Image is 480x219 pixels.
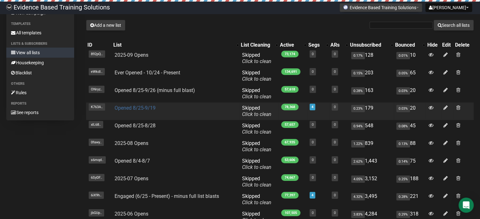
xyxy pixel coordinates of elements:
[334,123,336,127] a: 0
[242,193,271,205] span: Skipped
[112,41,240,49] th: List: No sort applied, activate to apply an ascending sort
[351,105,365,112] span: 0.23%
[89,121,103,128] span: xlL68..
[442,42,453,48] div: Edit
[396,211,410,218] span: 0.29%
[281,139,299,146] span: 67,935
[312,176,314,180] a: 0
[89,209,104,216] span: jbGUp..
[6,80,74,88] li: Others
[350,42,388,48] div: Unsubscribed
[115,87,195,93] a: Opened 8/25-9/26 (minus full blast)
[242,182,271,188] a: Click to clean
[241,42,272,48] div: List Cleaning
[349,102,394,120] td: 179
[89,192,104,199] span: 6iX9h..
[87,42,111,48] div: ID
[349,85,394,102] td: 163
[454,41,474,49] th: Delete: No sort applied, sorting is disabled
[89,103,105,111] span: K763A..
[242,87,271,100] span: Skipped
[242,158,271,170] span: Skipped
[242,199,271,205] a: Click to clean
[394,191,426,208] td: 221
[280,42,301,48] div: Active
[281,68,300,75] span: 134,691
[115,123,156,129] a: Opened 8/25-8/28
[395,42,419,48] div: Bounced
[396,140,410,147] span: 0.13%
[242,105,271,117] span: Skipped
[312,87,314,91] a: 0
[86,20,125,31] button: Add a new list
[394,41,426,49] th: Bounced: No sort applied, activate to apply an ascending sort
[6,40,74,48] li: Lists & subscribers
[6,100,74,107] li: Reports
[312,211,314,215] a: 0
[334,193,336,197] a: 0
[396,105,410,112] span: 0.03%
[242,70,271,82] span: Skipped
[6,107,74,118] a: See reports
[441,41,454,49] th: Edit: No sort applied, sorting is disabled
[6,20,74,28] li: Templates
[242,52,271,64] span: Skipped
[86,41,112,49] th: ID: No sort applied, sorting is disabled
[311,193,313,197] a: 4
[455,42,472,48] div: Delete
[242,123,271,135] span: Skipped
[394,85,426,102] td: 20
[396,176,410,183] span: 0.25%
[242,58,271,64] a: Click to clean
[89,156,106,164] span: s6mqd..
[6,88,74,98] a: Rules
[334,158,336,162] a: 0
[434,20,474,31] button: Search all lists
[89,174,104,181] span: 6SyDF..
[394,49,426,67] td: 10
[312,140,314,144] a: 0
[396,87,410,95] span: 0.03%
[115,211,148,217] a: 2025-06 Opens
[351,211,365,218] span: 3.83%
[329,41,349,49] th: ARs: No sort applied, activate to apply an ascending sort
[115,158,150,164] a: Opened 8/4-8/7
[308,42,323,48] div: Segs
[312,123,314,127] a: 0
[281,86,299,93] span: 57,618
[311,105,313,109] a: 4
[281,121,299,128] span: 57,657
[351,52,365,59] span: 0.17%
[281,174,299,181] span: 74,667
[343,5,348,10] img: favicons
[6,58,74,68] a: Housekeeping
[115,193,219,199] a: Engaged (6/25 - Present) - minus full list blasts
[312,52,314,56] a: 0
[312,158,314,162] a: 0
[334,176,336,180] a: 0
[334,70,336,74] a: 0
[349,67,394,85] td: 203
[281,104,299,110] span: 78,368
[427,42,440,48] div: Hide
[242,94,271,100] a: Click to clean
[349,155,394,173] td: 1,443
[349,41,394,49] th: Unsubscribed: No sort applied, activate to apply an ascending sort
[351,176,365,183] span: 4.05%
[351,140,365,147] span: 1.22%
[242,147,271,153] a: Click to clean
[89,68,105,75] span: eWkdI..
[394,102,426,120] td: 20
[351,158,365,165] span: 2.62%
[334,52,336,56] a: 0
[394,67,426,85] td: 65
[115,140,148,146] a: 2025-08 Opens
[115,105,156,111] a: Opened 8/25-9/19
[89,50,105,58] span: 892pQ..
[115,176,148,182] a: 2025-07 Opens
[394,155,426,173] td: 75
[334,140,336,144] a: 0
[394,120,426,138] td: 45
[242,140,271,153] span: Skipped
[396,70,410,77] span: 0.05%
